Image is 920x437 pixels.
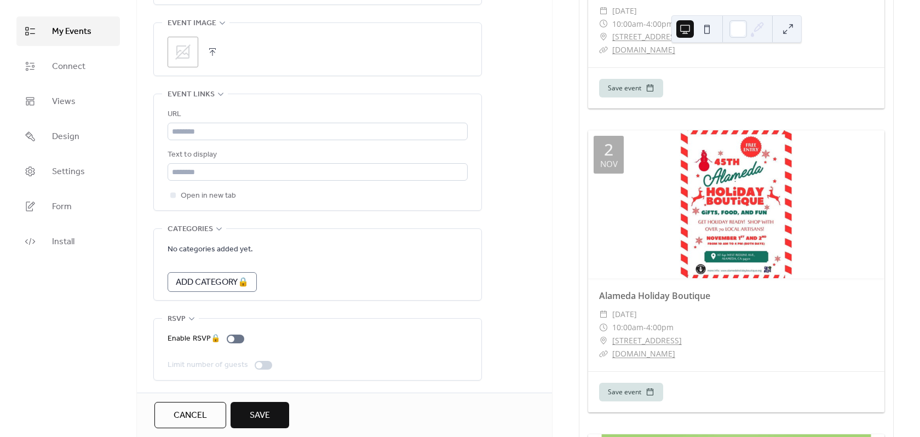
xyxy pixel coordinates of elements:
span: Save [250,409,270,422]
button: Cancel [154,402,226,428]
div: ​ [599,30,608,43]
span: Event image [168,17,216,30]
span: 4:00pm [646,18,674,31]
span: Open in new tab [181,189,236,203]
a: [DOMAIN_NAME] [612,348,675,359]
a: Design [16,122,120,151]
span: - [643,18,646,31]
div: Text to display [168,148,465,162]
a: [STREET_ADDRESS] [612,30,682,43]
span: Categories [168,223,213,236]
span: - [643,321,646,334]
button: Save [231,402,289,428]
span: No categories added yet. [168,243,253,256]
div: Limit number of guests [168,359,248,372]
div: ​ [599,334,608,347]
span: 10:00am [612,18,643,31]
div: URL [168,108,465,121]
a: [DOMAIN_NAME] [612,44,675,55]
span: Settings [52,165,85,179]
span: Event links [168,88,215,101]
div: 2 [604,141,613,158]
span: Views [52,95,76,108]
a: [STREET_ADDRESS] [612,334,682,347]
div: ​ [599,18,608,31]
div: ​ [599,308,608,321]
div: ; [168,37,198,67]
a: My Events [16,16,120,46]
span: [DATE] [612,308,637,321]
a: Views [16,87,120,116]
div: ​ [599,4,608,18]
span: 4:00pm [646,321,674,334]
a: Alameda Holiday Boutique [599,290,710,302]
span: Cancel [174,409,207,422]
a: Settings [16,157,120,186]
span: Design [52,130,79,143]
span: Form [52,200,72,214]
a: Connect [16,51,120,81]
a: Install [16,227,120,256]
div: ​ [599,321,608,334]
span: My Events [52,25,91,38]
div: ​ [599,43,608,56]
button: Save event [599,79,663,97]
span: [DATE] [612,4,637,18]
div: ​ [599,347,608,360]
a: Form [16,192,120,221]
div: Nov [600,160,618,168]
span: 10:00am [612,321,643,334]
button: Save event [599,383,663,401]
span: RSVP [168,313,186,326]
span: Install [52,235,74,249]
span: Connect [52,60,85,73]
